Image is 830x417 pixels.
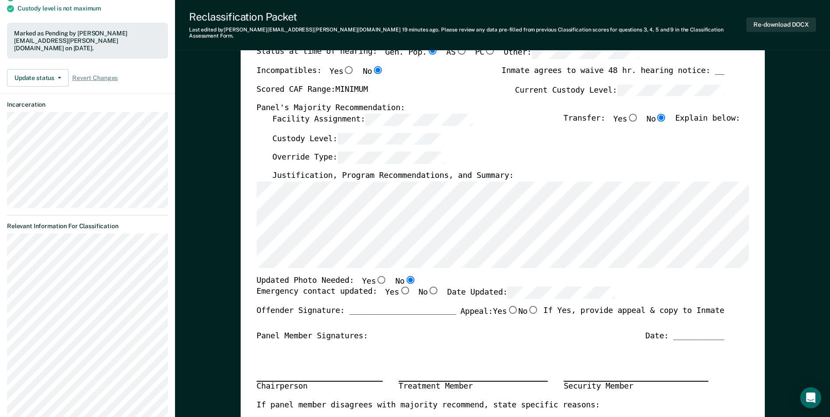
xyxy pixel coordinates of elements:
span: Revert Changes [72,74,118,82]
div: Date: ___________ [645,331,724,341]
label: Yes [385,287,410,299]
dt: Incarceration [7,101,168,108]
input: Yes [376,275,387,283]
div: Updated Photo Needed: [256,275,416,287]
label: Yes [329,66,355,77]
label: Custody Level: [272,132,445,145]
label: No [646,113,667,125]
input: Yes [399,287,410,295]
div: Chairperson [256,381,382,393]
div: Status at time of hearing: [256,47,639,66]
label: No [518,306,539,317]
div: Panel's Majority Recommendation: [256,103,724,114]
input: No [527,306,539,313]
label: Gen. Pop. [385,47,438,59]
input: AS [455,47,467,55]
label: Justification, Program Recommendations, and Summary: [272,171,514,181]
input: Gen. Pop. [427,47,438,55]
span: 19 minutes ago [402,27,438,33]
input: Date Updated: [508,287,615,299]
label: Override Type: [272,152,445,164]
label: If panel member disagrees with majority recommend, state specific reasons: [256,400,600,410]
label: Current Custody Level: [515,84,724,96]
div: Transfer: Explain below: [564,113,740,132]
div: Marked as Pending by [PERSON_NAME][EMAIL_ADDRESS][PERSON_NAME][DOMAIN_NAME] on [DATE]. [14,30,161,52]
div: Treatment Member [399,381,548,393]
div: Open Intercom Messenger [800,387,821,408]
label: Yes [493,306,518,317]
div: Offender Signature: _______________________ If Yes, provide appeal & copy to Inmate [256,306,724,331]
input: Custody Level: [337,132,445,145]
input: No [656,113,667,121]
div: Reclassification Packet [189,10,746,23]
input: Other: [532,47,639,59]
input: Yes [627,113,638,121]
div: Panel Member Signatures: [256,331,368,341]
label: Appeal: [460,306,539,324]
input: No [372,66,383,73]
button: Re-download DOCX [746,17,816,32]
input: No [404,275,416,283]
input: Override Type: [337,152,445,164]
label: No [363,66,383,77]
label: Other: [504,47,639,59]
input: No [427,287,439,295]
dt: Relevant Information For Classification [7,222,168,230]
input: Current Custody Level: [617,84,724,96]
label: No [395,275,416,287]
div: Custody level is not [18,5,168,12]
div: Emergency contact updated: [256,287,615,306]
input: Facility Assignment: [365,113,472,125]
div: Last edited by [PERSON_NAME][EMAIL_ADDRESS][PERSON_NAME][DOMAIN_NAME] . Please review any data pr... [189,27,746,39]
input: Yes [343,66,354,73]
div: Incompatibles: [256,66,383,84]
div: Inmate agrees to waive 48 hr. hearing notice: __ [501,66,724,84]
label: Scored CAF Range: MINIMUM [256,84,368,96]
label: No [418,287,439,299]
label: Date Updated: [447,287,615,299]
span: maximum [74,5,101,12]
label: Yes [613,113,638,125]
div: Security Member [564,381,708,393]
button: Update status [7,69,69,87]
input: Yes [507,306,518,313]
label: Yes [362,275,387,287]
label: PC [475,47,495,59]
label: AS [446,47,467,59]
label: Facility Assignment: [272,113,472,125]
input: PC [484,47,496,55]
